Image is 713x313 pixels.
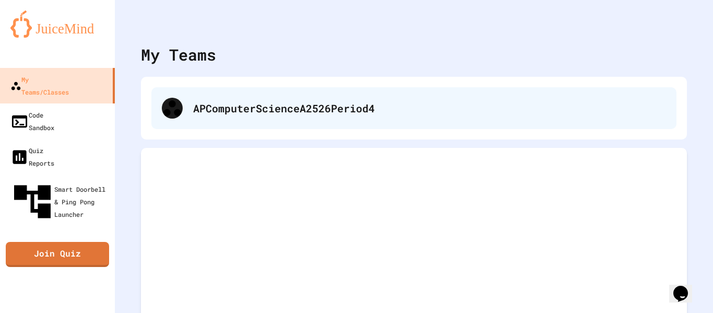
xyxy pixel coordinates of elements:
[10,144,54,169] div: Quiz Reports
[6,242,109,267] a: Join Quiz
[669,271,703,303] iframe: chat widget
[10,73,69,98] div: My Teams/Classes
[10,109,54,134] div: Code Sandbox
[10,180,111,224] div: Smart Doorbell & Ping Pong Launcher
[10,10,104,38] img: logo-orange.svg
[141,43,216,66] div: My Teams
[151,87,676,129] div: APComputerScienceA2526Period4
[193,100,666,116] div: APComputerScienceA2526Period4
